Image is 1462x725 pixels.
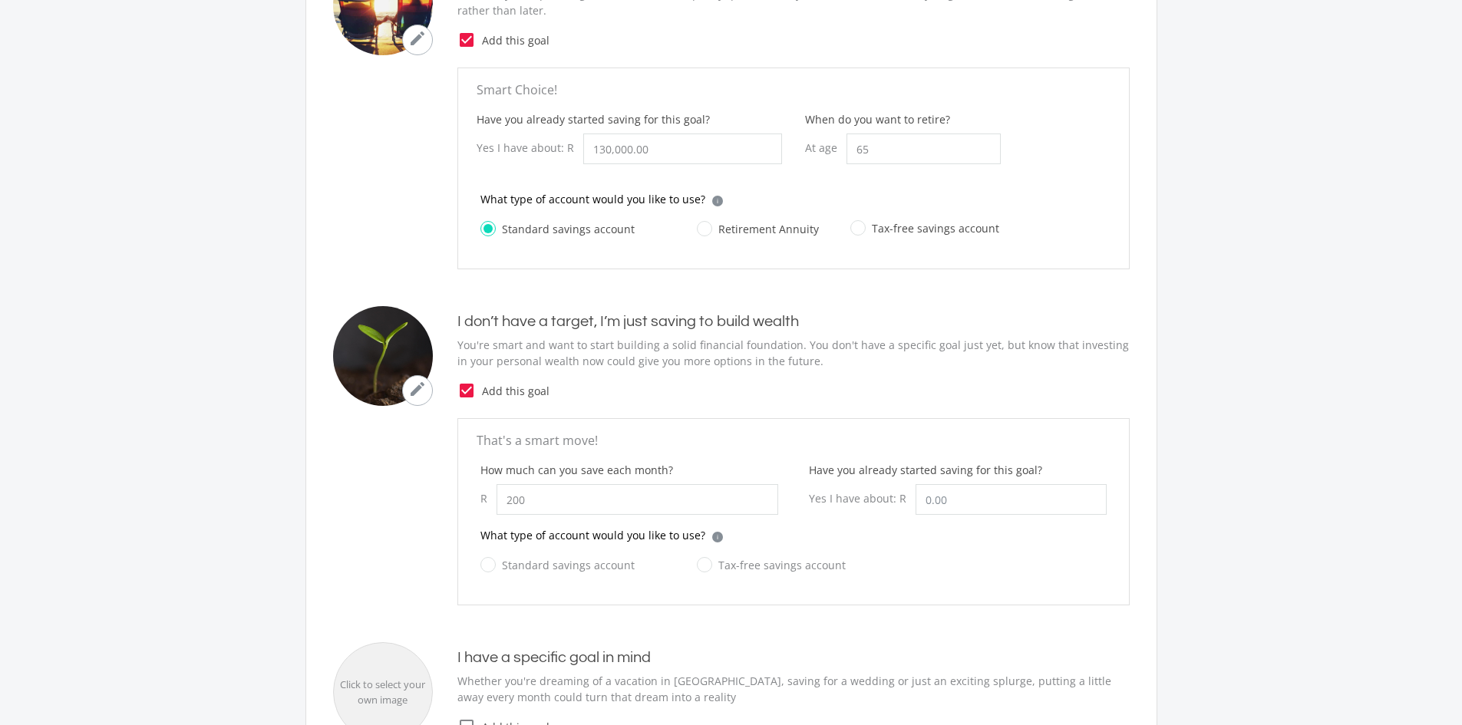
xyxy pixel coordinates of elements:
label: Have you already started saving for this goal? [477,111,710,127]
label: When do you want to retire? [805,111,950,127]
label: Tax-free savings account [697,555,846,575]
div: Click to select your own image [334,677,432,707]
i: mode_edit [408,380,427,398]
label: How much can you save each month? [480,462,673,478]
i: mode_edit [408,29,427,48]
h4: I have a specific goal in mind [457,648,1130,667]
div: R [480,484,497,512]
div: Yes I have about: R [809,484,916,512]
span: Add this goal [476,383,1130,399]
p: Whether you're dreaming of a vacation in [GEOGRAPHIC_DATA], saving for a wedding or just an excit... [457,673,1130,705]
h4: I don’t have a target, I’m just saving to build wealth [457,312,1130,331]
label: Standard savings account [480,555,635,575]
div: i [712,196,723,206]
button: mode_edit [402,375,433,406]
button: mode_edit [402,25,433,55]
p: You're smart and want to start building a solid financial foundation. You don't have a specific g... [457,337,1130,369]
p: Smart Choice! [477,81,1111,99]
i: check_box [457,381,476,400]
div: i [712,532,723,542]
label: Standard savings account [480,219,635,239]
p: What type of account would you like to use? [480,527,705,543]
input: 0.00 [916,484,1107,515]
p: That's a smart move! [477,431,1111,450]
label: Retirement Annuity [697,219,819,239]
input: 0.00 [583,133,782,164]
p: What type of account would you like to use? [480,191,705,207]
div: Yes I have about: R [477,133,583,162]
div: At age [805,133,847,162]
label: Tax-free savings account [850,219,999,238]
input: 0.00 [497,484,778,515]
span: Add this goal [476,32,1130,48]
label: Have you already started saving for this goal? [809,462,1042,478]
i: check_box [457,31,476,49]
